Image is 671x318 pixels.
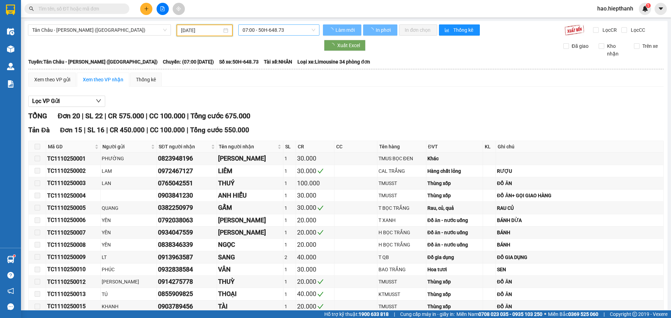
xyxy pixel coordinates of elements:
div: LT [102,253,156,261]
span: | [104,112,106,120]
div: T QB [378,253,425,261]
span: notification [7,288,14,294]
button: Xuất Excel [324,40,366,51]
div: TÚ [102,290,156,298]
div: TC1110250001 [47,154,99,163]
td: 0838346339 [157,239,217,251]
span: loading [369,28,375,32]
td: PHƯƠNG LÊ [217,227,283,239]
div: THOẠI [218,289,282,299]
div: TMUSST [378,192,425,199]
img: icon-new-feature [642,6,648,12]
td: TC1110250004 [46,190,101,202]
td: 0855909825 [157,288,217,300]
div: 40.000 [297,289,333,299]
td: LIÊM [217,165,283,177]
span: | [84,126,86,134]
td: NGUYỄN NHƯ [217,214,283,227]
div: ĐỒ ĂN [497,303,662,310]
div: TC1110250010 [47,265,99,274]
div: SEN [497,266,662,273]
td: TC1110250015 [46,301,101,313]
strong: 0708 023 035 - 0935 103 250 [478,311,542,317]
div: BÁNH [497,229,662,236]
span: Lọc CR [600,26,618,34]
td: TC1110250005 [46,202,101,214]
span: Thống kê [453,26,474,34]
img: warehouse-icon [7,256,14,263]
div: TMUSST [378,303,425,310]
div: 20.000 [297,302,333,311]
span: 07:00 - 50H-648.73 [243,25,315,35]
div: RƯỢU [497,167,662,175]
div: H BỌC TRẮNG [378,229,425,236]
th: SL [283,141,296,153]
div: Rau, củ, quả [427,204,482,212]
span: Tên người nhận [219,143,276,150]
div: 0382250979 [158,203,216,213]
div: 30.000 [297,203,333,213]
div: NGỌC [218,240,282,250]
div: TC1110250015 [47,302,99,311]
span: caret-down [658,6,664,12]
div: 0765042551 [158,178,216,188]
sup: 1 [13,255,15,257]
td: TÀI [217,301,283,313]
div: BÁNH [497,241,662,249]
div: TMUS BỌC ĐEN [378,155,425,162]
div: 0838346339 [158,240,216,250]
span: Đã giao [569,42,591,50]
td: TC1110250009 [46,251,101,264]
div: TMUSST [378,278,425,286]
div: [PERSON_NAME] [218,154,282,163]
div: TÀI [218,302,282,311]
td: TC1110250008 [46,239,101,251]
div: 1 [284,229,295,236]
span: Chuyến: (07:00 [DATE]) [163,58,214,66]
span: SĐT người nhận [159,143,210,150]
td: THOẠI [217,288,283,300]
td: THUÝ [217,177,283,190]
button: In đơn chọn [399,24,437,36]
span: SL 16 [87,126,104,134]
div: [PERSON_NAME] [218,228,282,237]
span: SL 22 [85,112,103,120]
div: 1 [284,204,295,212]
span: | [187,112,189,120]
span: copyright [632,312,637,317]
div: [PERSON_NAME] [102,278,156,286]
span: Trên xe [640,42,661,50]
b: Tuyến: Tân Châu - [PERSON_NAME] ([GEOGRAPHIC_DATA]) [28,59,158,65]
input: 11/10/2025 [181,27,222,34]
div: 1 [284,216,295,224]
span: search [29,6,34,11]
div: 0934047559 [158,228,216,237]
div: Thùng xốp [427,290,482,298]
span: CC 100.000 [149,112,185,120]
div: 0932838584 [158,265,216,274]
th: CC [334,141,377,153]
th: Ghi chú [496,141,664,153]
td: 0903789456 [157,301,217,313]
span: Đơn 20 [58,112,80,120]
div: 2 [284,253,295,261]
div: Khác [427,155,482,162]
div: Đồ ăn - nước uống [427,241,482,249]
div: 100.000 [297,178,333,188]
div: THUỲ [218,277,282,287]
div: LIÊM [218,166,282,176]
td: TC1110250006 [46,214,101,227]
span: loading [330,43,337,48]
div: Thùng xốp [427,179,482,187]
div: Hoa tươi [427,266,482,273]
div: 20.000 [297,215,333,225]
div: ĐỒ ĂN [497,290,662,298]
span: In phơi [376,26,392,34]
span: | [146,126,148,134]
div: H BỌC TRẮNG [378,241,425,249]
strong: 1900 633 818 [359,311,389,317]
span: | [146,112,147,120]
img: warehouse-icon [7,63,14,70]
td: ANH HIẾU [217,190,283,202]
div: T BỌC TRẮNG [378,204,425,212]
